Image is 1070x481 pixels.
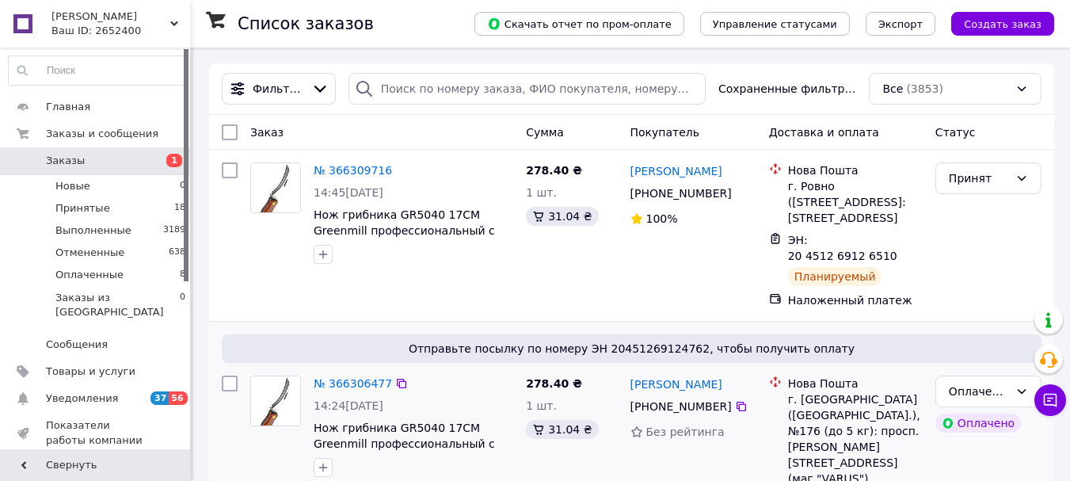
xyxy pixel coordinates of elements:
[166,154,182,167] span: 1
[526,164,582,177] span: 278.40 ₴
[180,179,185,193] span: 0
[935,414,1021,433] div: Оплачено
[474,12,684,36] button: Скачать отчет по пром-оплате
[935,126,976,139] span: Статус
[526,420,598,439] div: 31.04 ₴
[630,376,722,392] a: [PERSON_NAME]
[935,17,1054,29] a: Создать заказ
[630,163,722,179] a: [PERSON_NAME]
[55,179,90,193] span: Новые
[314,208,495,269] a: Нож грибника GR5040 17CM Greenmill профессиональный с кистью и меркой складной прочный
[964,18,1041,30] span: Создать заказ
[250,162,301,213] a: Фото товару
[253,81,305,97] span: Фильтры
[46,418,147,447] span: Показатели работы компании
[46,338,108,352] span: Сообщения
[906,82,943,95] span: (3853)
[882,81,903,97] span: Все
[250,126,284,139] span: Заказ
[46,100,90,114] span: Главная
[526,377,582,390] span: 278.40 ₴
[713,18,837,30] span: Управление статусами
[788,162,923,178] div: Нова Пошта
[646,212,678,225] span: 100%
[627,395,735,418] div: [PHONE_NUMBER]
[646,426,725,438] span: Без рейтинга
[788,267,882,286] div: Планируемый
[251,376,300,426] img: Фото товару
[788,178,923,226] div: г. Ровно ([STREET_ADDRESS]: [STREET_ADDRESS]
[526,207,598,226] div: 31.04 ₴
[949,170,1009,187] div: Принят
[314,399,383,412] span: 14:24[DATE]
[55,223,131,238] span: Выполненные
[46,391,118,406] span: Уведомления
[46,154,85,168] span: Заказы
[46,127,158,141] span: Заказы и сообщения
[238,14,374,33] h1: Список заказов
[46,365,135,379] span: Товары и услуги
[51,24,190,38] div: Ваш ID: 2652400
[627,182,735,204] div: [PHONE_NUMBER]
[949,383,1009,400] div: Оплаченный
[314,377,392,390] a: № 366306477
[251,163,300,212] img: Фото товару
[630,126,700,139] span: Покупатель
[526,399,557,412] span: 1 шт.
[314,164,392,177] a: № 366309716
[169,246,185,260] span: 638
[55,201,110,216] span: Принятые
[526,126,564,139] span: Сумма
[718,81,857,97] span: Сохраненные фильтры:
[180,268,185,282] span: 8
[788,234,897,262] span: ЭН: 20 4512 6912 6510
[769,126,879,139] span: Доставка и оплата
[951,12,1054,36] button: Создать заказ
[314,186,383,199] span: 14:45[DATE]
[55,246,124,260] span: Отмененные
[9,56,186,85] input: Поиск
[866,12,935,36] button: Экспорт
[51,10,170,24] span: NIKO
[348,73,706,105] input: Поиск по номеру заказа, ФИО покупателя, номеру телефона, Email, номеру накладной
[55,268,124,282] span: Оплаченные
[150,391,169,405] span: 37
[788,376,923,391] div: Нова Пошта
[169,391,187,405] span: 56
[55,291,180,319] span: Заказы из [GEOGRAPHIC_DATA]
[788,292,923,308] div: Наложенный платеж
[1034,384,1066,416] button: Чат с покупателем
[878,18,923,30] span: Экспорт
[526,186,557,199] span: 1 шт.
[174,201,185,216] span: 18
[180,291,185,319] span: 0
[700,12,850,36] button: Управление статусами
[487,17,672,31] span: Скачать отчет по пром-оплате
[250,376,301,426] a: Фото товару
[163,223,185,238] span: 3189
[228,341,1035,357] span: Отправьте посылку по номеру ЭН 20451269124762, чтобы получить оплату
